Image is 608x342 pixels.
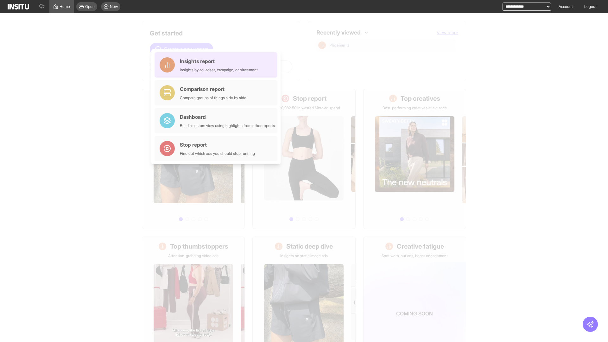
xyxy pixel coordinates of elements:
[85,4,95,9] span: Open
[180,123,275,128] div: Build a custom view using highlights from other reports
[180,95,246,100] div: Compare groups of things side by side
[180,85,246,93] div: Comparison report
[180,113,275,121] div: Dashboard
[180,151,255,156] div: Find out which ads you should stop running
[180,141,255,149] div: Stop report
[8,4,29,9] img: Logo
[60,4,70,9] span: Home
[180,67,258,73] div: Insights by ad, adset, campaign, or placement
[110,4,118,9] span: New
[180,57,258,65] div: Insights report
